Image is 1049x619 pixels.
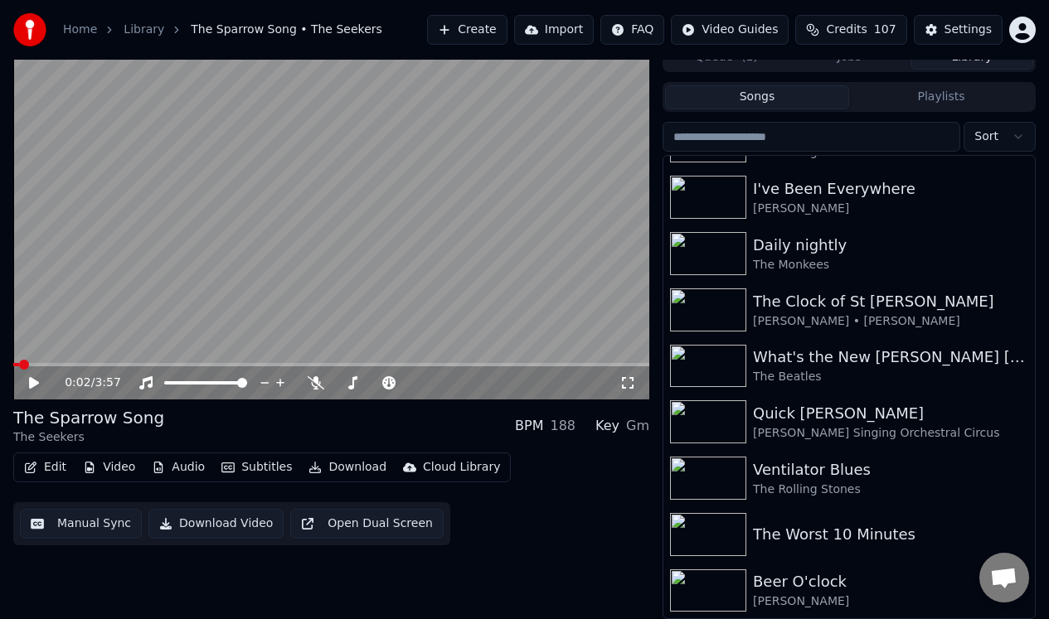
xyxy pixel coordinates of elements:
button: Audio [145,456,211,479]
button: FAQ [600,15,664,45]
div: [PERSON_NAME] [753,201,1028,217]
div: The Sparrow Song [13,406,164,429]
div: Daily nightly [753,234,1028,257]
button: Manual Sync [20,509,142,539]
div: Beer O'clock [753,570,1028,593]
div: The Monkees [753,257,1028,273]
div: Ventilator Blues [753,458,1028,481]
button: Open Dual Screen [290,509,444,539]
button: Songs [665,85,849,109]
a: Home [63,22,97,38]
div: The Clock of St [PERSON_NAME] [753,290,1028,313]
button: Create [427,15,508,45]
button: Download [302,456,393,479]
div: Key [595,416,619,436]
button: Video [76,456,142,479]
div: The Worst 10 Minutes [753,523,1028,546]
button: Settings [914,15,1003,45]
div: Settings [945,22,992,38]
button: Subtitles [215,456,299,479]
nav: breadcrumb [63,22,382,38]
button: Edit [17,456,73,479]
button: Video Guides [671,15,789,45]
div: I've Been Everywhere [753,177,1028,201]
span: 3:57 [95,375,120,391]
span: 107 [874,22,896,38]
img: youka [13,13,46,46]
span: 0:02 [65,375,90,391]
div: What's the New [PERSON_NAME] [PERSON_NAME] [753,346,1028,369]
div: 188 [550,416,575,436]
span: The Sparrow Song • The Seekers [191,22,382,38]
div: The Seekers [13,429,164,446]
button: Import [514,15,594,45]
div: [PERSON_NAME] [753,593,1028,610]
div: Gm [626,416,649,436]
button: Download Video [148,509,284,539]
div: [PERSON_NAME] • [PERSON_NAME] [753,313,1028,330]
div: [PERSON_NAME] Singing Orchestral Circus [753,425,1028,442]
div: Cloud Library [423,459,500,476]
a: Open chat [979,553,1029,602]
button: Playlists [849,85,1033,109]
div: The Rolling Stones [753,481,1028,498]
div: The Beatles [753,369,1028,385]
div: / [65,375,104,391]
div: BPM [515,416,543,436]
div: Quick [PERSON_NAME] [753,402,1028,425]
span: Sort [974,128,998,145]
span: Credits [826,22,867,38]
button: Credits107 [795,15,906,45]
a: Library [124,22,164,38]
